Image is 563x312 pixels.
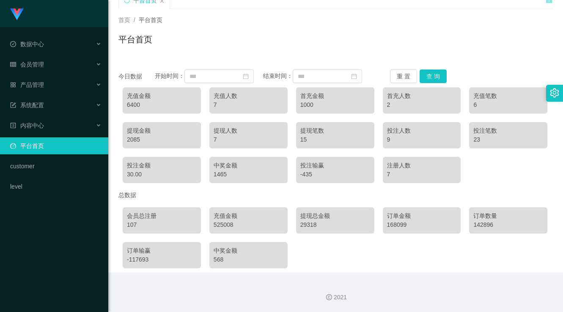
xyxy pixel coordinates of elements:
[300,220,370,229] div: 29318
[118,17,130,23] span: 首页
[387,135,457,144] div: 9
[127,92,197,100] div: 充值金额
[300,161,370,170] div: 投注输赢
[300,126,370,135] div: 提现笔数
[10,178,102,195] a: level
[127,255,197,264] div: -117693
[473,126,543,135] div: 投注笔数
[127,220,197,229] div: 107
[214,126,283,135] div: 提现人数
[10,122,44,129] span: 内容中心
[550,88,559,97] i: 图标: setting
[387,161,457,170] div: 注册人数
[214,161,283,170] div: 中奖金额
[10,123,16,128] i: 图标: profile
[115,293,556,302] div: 2021
[300,170,370,179] div: -435
[214,92,283,100] div: 充值人数
[10,102,16,108] i: 图标: form
[10,8,24,20] img: logo.9652507e.png
[10,61,16,67] i: 图标: table
[10,81,44,88] span: 产品管理
[214,135,283,144] div: 7
[387,126,457,135] div: 投注人数
[139,17,162,23] span: 平台首页
[387,212,457,220] div: 订单金额
[420,70,447,83] button: 查 询
[10,158,102,175] a: customer
[351,73,357,79] i: 图标: calendar
[10,61,44,68] span: 会员管理
[263,72,293,79] span: 结束时间：
[127,170,197,179] div: 30.00
[10,82,16,88] i: 图标: appstore-o
[243,73,249,79] i: 图标: calendar
[214,100,283,109] div: 7
[387,100,457,109] div: 2
[134,17,135,23] span: /
[214,255,283,264] div: 568
[473,212,543,220] div: 订单数量
[118,72,155,81] div: 今日数据
[387,92,457,100] div: 首充人数
[473,92,543,100] div: 充值笔数
[127,246,197,255] div: 订单输赢
[300,212,370,220] div: 提现总金额
[214,170,283,179] div: 1465
[214,212,283,220] div: 充值金额
[10,102,44,109] span: 系统配置
[127,100,197,109] div: 6400
[10,137,102,154] a: 图标: dashboard平台首页
[127,126,197,135] div: 提现金额
[127,212,197,220] div: 会员总注册
[300,100,370,109] div: 1000
[155,72,184,79] span: 开始时间：
[473,100,543,109] div: 6
[390,70,417,83] button: 重 置
[127,161,197,170] div: 投注金额
[300,92,370,100] div: 首充金额
[387,170,457,179] div: 7
[387,220,457,229] div: 168099
[214,246,283,255] div: 中奖金额
[10,41,44,47] span: 数据中心
[10,41,16,47] i: 图标: check-circle-o
[473,220,543,229] div: 142896
[214,220,283,229] div: 525008
[300,135,370,144] div: 15
[118,33,152,46] h1: 平台首页
[326,294,332,300] i: 图标: copyright
[473,135,543,144] div: 23
[118,187,553,203] div: 总数据
[127,135,197,144] div: 2085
